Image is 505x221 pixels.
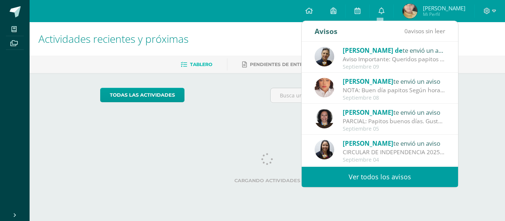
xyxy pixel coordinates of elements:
span: [PERSON_NAME] [343,108,393,117]
a: Pendientes de entrega [242,59,313,70]
div: CIRCULAR DE INDEPENDENCIA 2025: Buenos días estimados papitos: Adjunto circular Cualquier duda es... [343,148,445,156]
span: [PERSON_NAME] [343,139,393,148]
div: te envió un aviso [343,107,445,117]
label: Cargando actividades [100,178,435,183]
span: [PERSON_NAME] [343,77,393,86]
span: [PERSON_NAME] de [343,46,403,55]
img: 67f0ede88ef848e2db85819136c0f493.png [315,47,334,66]
img: e68d219a534587513e5f5ff35cf77afa.png [315,109,334,128]
div: Aviso Importante: Queridos papitos por este medio les saludo cordialmente. El motivo de la presen... [343,55,445,63]
div: te envió un aviso [343,45,445,55]
div: te envió un aviso [343,138,445,148]
a: todas las Actividades [100,88,184,102]
img: 36ab2693be6db1ea5862f9bc6368e731.png [315,78,334,97]
div: te envió un aviso [343,76,445,86]
span: Tablero [190,62,212,67]
span: avisos sin leer [404,27,445,35]
div: Avisos [315,21,338,41]
span: Actividades recientes y próximas [38,32,189,46]
input: Busca una actividad próxima aquí... [271,88,434,103]
div: Septiembre 04 [343,157,445,163]
a: Ver todos los avisos [302,167,458,187]
img: 371134ed12361ef19fcdb996a71dd417.png [315,140,334,159]
img: 383cc7b371c47e37abd49284a1b7a115.png [403,4,417,18]
div: NOTA: Buen día papitos Según horario de clases estaremos realizando parcial de KAQCHIKEL el día m... [343,86,445,94]
div: Septiembre 05 [343,126,445,132]
a: Tablero [181,59,212,70]
span: Pendientes de entrega [250,62,313,67]
span: 0 [404,27,408,35]
div: Septiembre 08 [343,95,445,101]
div: PARCIAL: Papitos buenos días. Gusto de saludarlos. Les comento que el día lunes 8 de septiembre r... [343,117,445,125]
span: [PERSON_NAME] [423,4,465,12]
div: Septiembre 09 [343,64,445,70]
span: Mi Perfil [423,11,465,17]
